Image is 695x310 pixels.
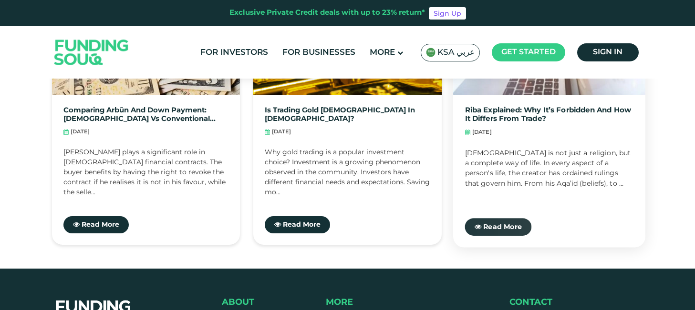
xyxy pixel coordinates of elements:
img: SA Flag [426,48,436,57]
span: Read More [483,224,522,230]
span: Read More [283,221,321,228]
span: KSA عربي [437,47,475,58]
a: Sign Up [429,7,466,20]
a: For Businesses [280,45,358,60]
a: Read More [63,216,129,233]
a: Read More [465,218,531,236]
a: Is Trading Gold [DEMOGRAPHIC_DATA] in [DEMOGRAPHIC_DATA]? [265,107,430,123]
span: [DATE] [472,129,492,137]
span: Read More [82,221,119,228]
span: More [370,49,395,57]
span: More [326,298,353,307]
div: [PERSON_NAME] plays a significant role in [DEMOGRAPHIC_DATA] financial contracts. The buyer benef... [63,148,229,195]
span: [DATE] [71,128,90,136]
img: Logo [45,29,138,77]
a: For Investors [198,45,270,60]
div: About [222,297,279,308]
div: Exclusive Private Credit deals with up to 23% return* [229,8,425,19]
a: Riba Explained: Why It’s Forbidden and How It Differs from Trade? [465,107,633,124]
a: Comparing Arbūn and Down Payment: [DEMOGRAPHIC_DATA] vs Conventional Practices [63,107,229,123]
span: Get started [501,49,556,56]
span: [DATE] [272,128,291,136]
span: Contact [509,298,552,307]
a: Read More [265,216,330,233]
span: Sign in [593,49,622,56]
div: [DEMOGRAPHIC_DATA] is not just a religion, but a complete way of life. In every aspect of a perso... [465,148,633,197]
div: Why gold trading is a popular investment choice? Investment is a growing phenomenon observed in t... [265,148,430,195]
a: Sign in [577,43,639,61]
